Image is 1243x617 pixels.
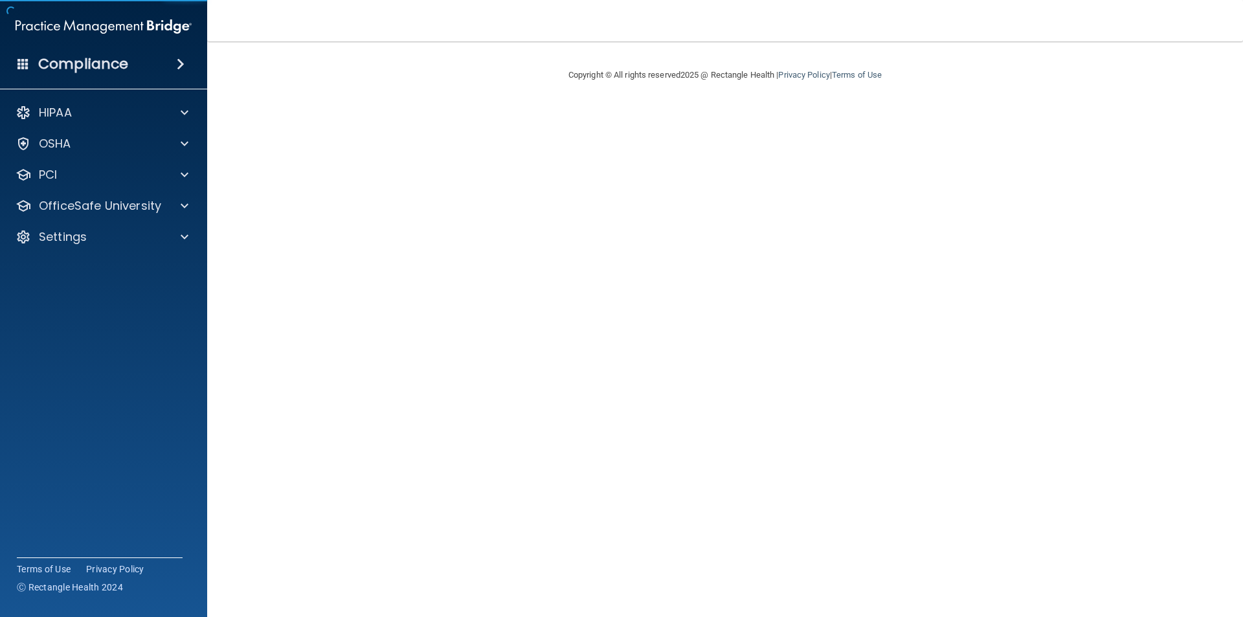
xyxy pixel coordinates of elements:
p: Settings [39,229,87,245]
p: PCI [39,167,57,183]
span: Ⓒ Rectangle Health 2024 [17,581,123,594]
a: OSHA [16,136,188,151]
a: Privacy Policy [778,70,829,80]
a: HIPAA [16,105,188,120]
a: Terms of Use [832,70,882,80]
p: OfficeSafe University [39,198,161,214]
h4: Compliance [38,55,128,73]
a: OfficeSafe University [16,198,188,214]
p: OSHA [39,136,71,151]
p: HIPAA [39,105,72,120]
a: Privacy Policy [86,563,144,576]
a: PCI [16,167,188,183]
a: Settings [16,229,188,245]
img: PMB logo [16,14,192,39]
a: Terms of Use [17,563,71,576]
div: Copyright © All rights reserved 2025 @ Rectangle Health | | [489,54,961,96]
